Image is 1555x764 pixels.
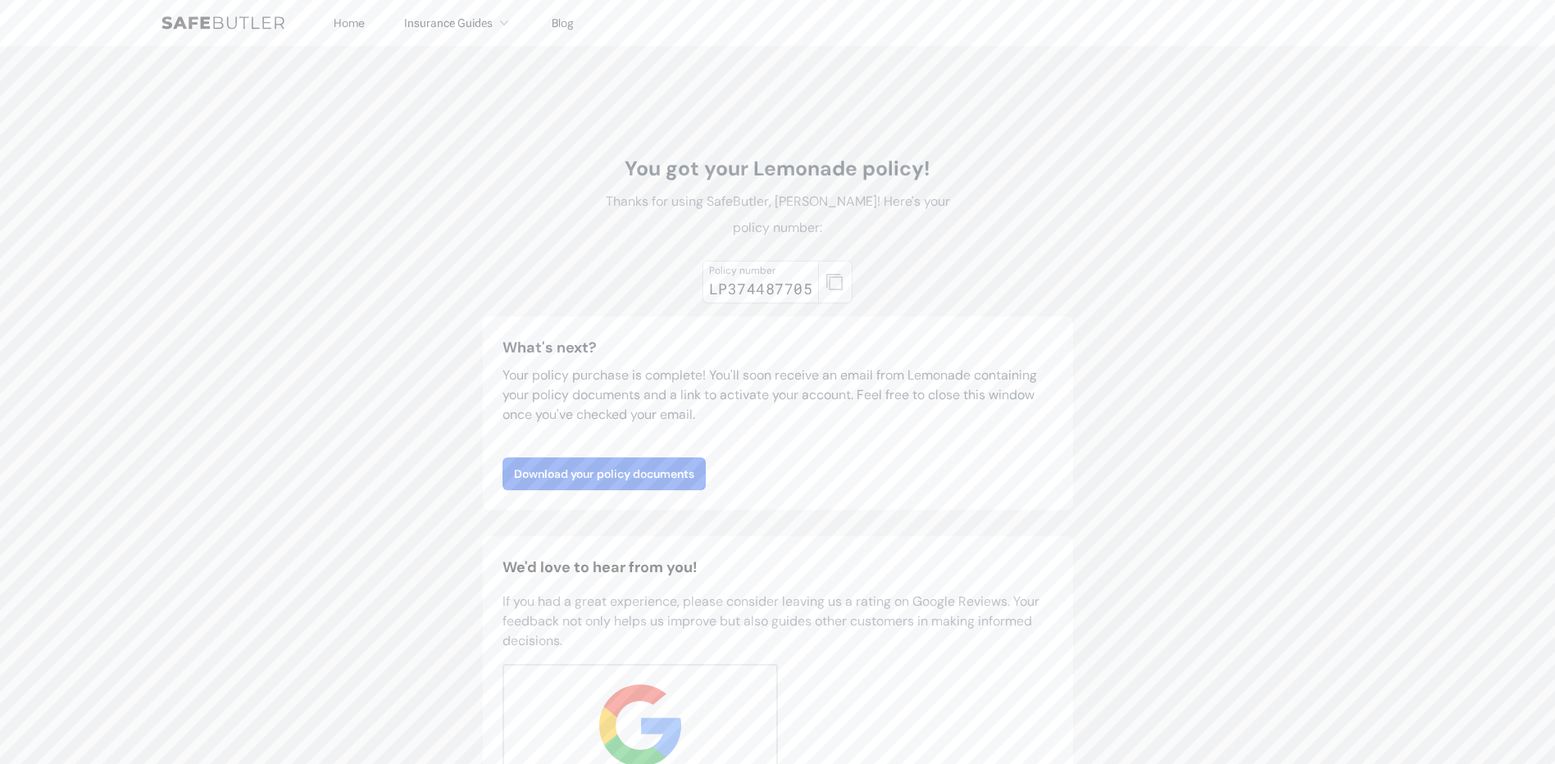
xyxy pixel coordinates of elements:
h3: What's next? [502,336,1053,359]
a: Blog [552,16,574,30]
div: Policy number [709,264,812,277]
h2: We'd love to hear from you! [502,556,1053,579]
p: Thanks for using SafeButler, [PERSON_NAME]! Here's your policy number: [594,189,962,241]
a: Home [334,16,365,30]
button: Insurance Guides [404,13,512,33]
div: LP374487705 [709,277,812,300]
a: Download your policy documents [502,457,706,490]
p: If you had a great experience, please consider leaving us a rating on Google Reviews. Your feedba... [502,592,1053,651]
p: Your policy purchase is complete! You'll soon receive an email from Lemonade containing your poli... [502,366,1053,425]
h1: You got your Lemonade policy! [594,156,962,182]
img: SafeButler Text Logo [161,16,284,30]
